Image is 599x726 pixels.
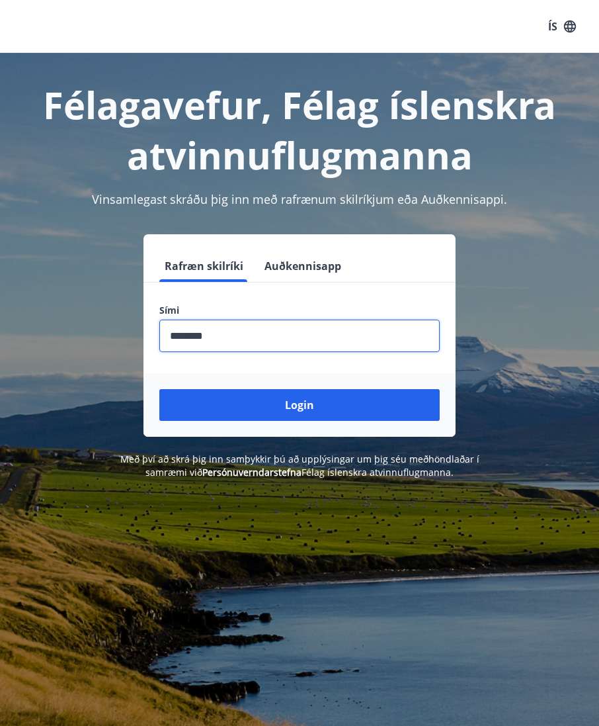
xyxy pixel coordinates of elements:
button: Login [159,389,440,421]
span: Vinsamlegast skráðu þig inn með rafrænum skilríkjum eða Auðkennisappi. [92,191,507,207]
button: Auðkennisapp [259,250,346,282]
button: ÍS [541,15,583,38]
span: Með því að skrá þig inn samþykkir þú að upplýsingar um þig séu meðhöndlaðar í samræmi við Félag í... [120,453,479,478]
label: Sími [159,304,440,317]
h1: Félagavefur, Félag íslenskra atvinnuflugmanna [16,79,583,180]
button: Rafræn skilríki [159,250,249,282]
a: Persónuverndarstefna [202,466,301,478]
